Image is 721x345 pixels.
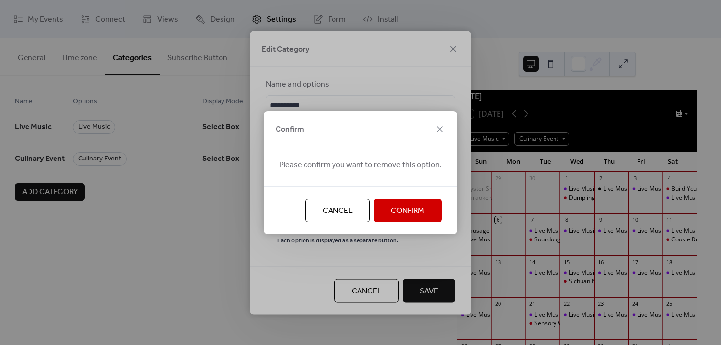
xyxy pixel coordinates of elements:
[391,205,424,217] span: Confirm
[276,124,304,135] span: Confirm
[279,159,442,171] span: Please confirm you want to remove this option.
[323,205,353,217] span: Cancel
[374,199,442,222] button: Confirm
[305,199,370,222] button: Cancel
